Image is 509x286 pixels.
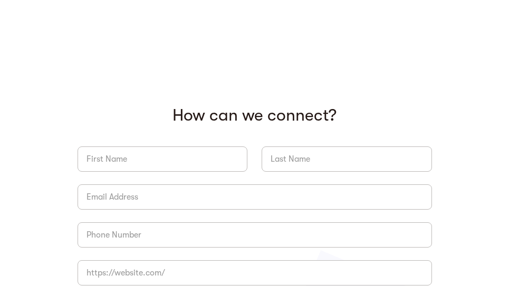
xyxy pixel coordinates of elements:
[78,105,432,125] p: How can we connect?
[78,184,432,210] input: Email Address
[78,260,432,285] input: https://website.com/
[78,146,248,172] input: First Name
[262,146,432,172] input: Last Name
[78,222,432,248] input: Phone Number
